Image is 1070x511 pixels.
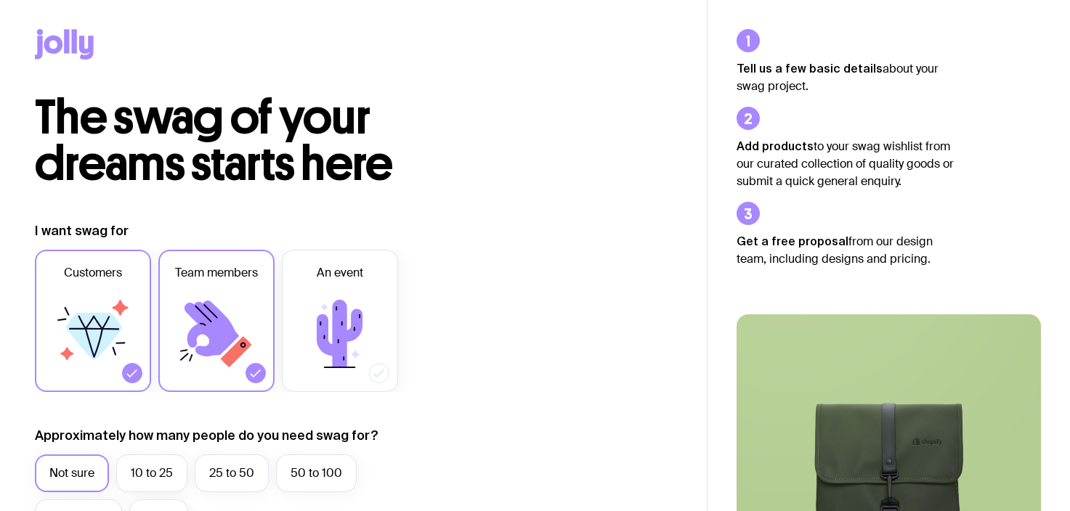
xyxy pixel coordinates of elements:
strong: Add products [737,139,814,152]
span: Team members [175,264,258,282]
label: 10 to 25 [116,454,187,492]
strong: Get a free proposal [737,234,848,248]
strong: Tell us a few basic details [737,62,883,75]
span: The swag of your dreams starts here [35,89,393,192]
span: Customers [64,264,122,282]
label: Approximately how many people do you need swag for? [35,427,378,444]
label: Not sure [35,454,109,492]
label: 50 to 100 [276,454,357,492]
p: about your swag project. [737,60,955,95]
p: to your swag wishlist from our curated collection of quality goods or submit a quick general enqu... [737,137,955,190]
span: An event [317,264,363,282]
label: I want swag for [35,222,129,240]
p: from our design team, including designs and pricing. [737,232,955,268]
label: 25 to 50 [195,454,269,492]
